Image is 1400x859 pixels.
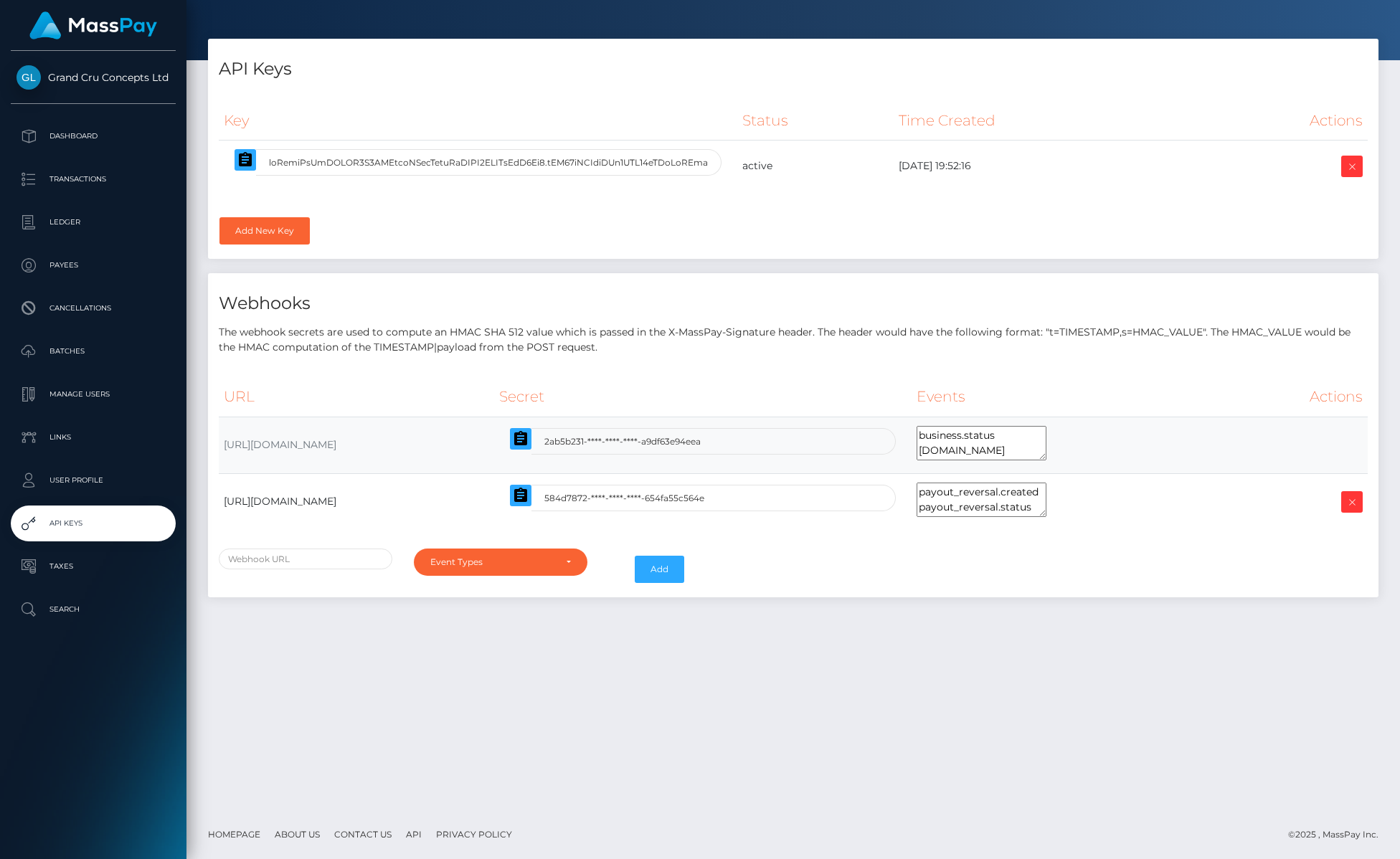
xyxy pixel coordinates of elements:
[219,291,1368,316] h4: Webhooks
[219,57,1368,82] h4: API Keys
[1226,377,1368,417] th: Actions
[11,506,176,541] a: API Keys
[269,823,326,845] a: About Us
[29,11,157,39] img: MassPay Logo
[414,549,587,576] button: Event Types
[430,823,518,845] a: Privacy Policy
[917,483,1046,517] textarea: payout.created payout.status payout_reversal.created payout_reversal.status
[219,325,1368,355] p: The webhook secrets are used to compute an HMAC SHA 512 value which is passed in the X-MassPay-Si...
[635,556,684,583] button: Add
[16,169,170,190] p: Transactions
[16,125,170,147] p: Dashboard
[894,101,1192,141] th: Time Created
[219,417,494,473] td: [URL][DOMAIN_NAME]
[1191,101,1368,141] th: Actions
[202,823,266,845] a: Homepage
[912,377,1226,417] th: Events
[11,247,176,283] a: Payees
[494,377,912,417] th: Secret
[11,290,176,326] a: Cancellations
[328,823,397,845] a: Contact Us
[894,141,1192,192] td: [DATE] 19:52:16
[917,426,1046,460] textarea: user.created user.status payout.created payout.status payout_reversal.created payout_reversal.sta...
[11,549,176,584] a: Taxes
[16,384,170,405] p: Manage Users
[16,65,41,90] img: Grand Cru Concepts Ltd
[16,341,170,362] p: Batches
[219,473,494,530] td: [URL][DOMAIN_NAME]
[430,556,554,568] div: Event Types
[11,71,176,84] span: Grand Cru Concepts Ltd
[737,141,894,192] td: active
[11,592,176,627] a: Search
[16,470,170,491] p: User Profile
[16,556,170,577] p: Taxes
[16,427,170,448] p: Links
[219,377,494,417] th: URL
[737,101,894,141] th: Status
[16,255,170,276] p: Payees
[16,298,170,319] p: Cancellations
[11,161,176,197] a: Transactions
[219,217,310,245] a: Add New Key
[16,513,170,534] p: API Keys
[219,101,737,141] th: Key
[11,376,176,412] a: Manage Users
[11,419,176,455] a: Links
[11,118,176,154] a: Dashboard
[11,462,176,498] a: User Profile
[1288,827,1389,843] div: © 2025 , MassPay Inc.
[219,549,392,569] input: Webhook URL
[16,599,170,620] p: Search
[11,333,176,369] a: Batches
[11,204,176,240] a: Ledger
[16,212,170,233] p: Ledger
[400,823,427,845] a: API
